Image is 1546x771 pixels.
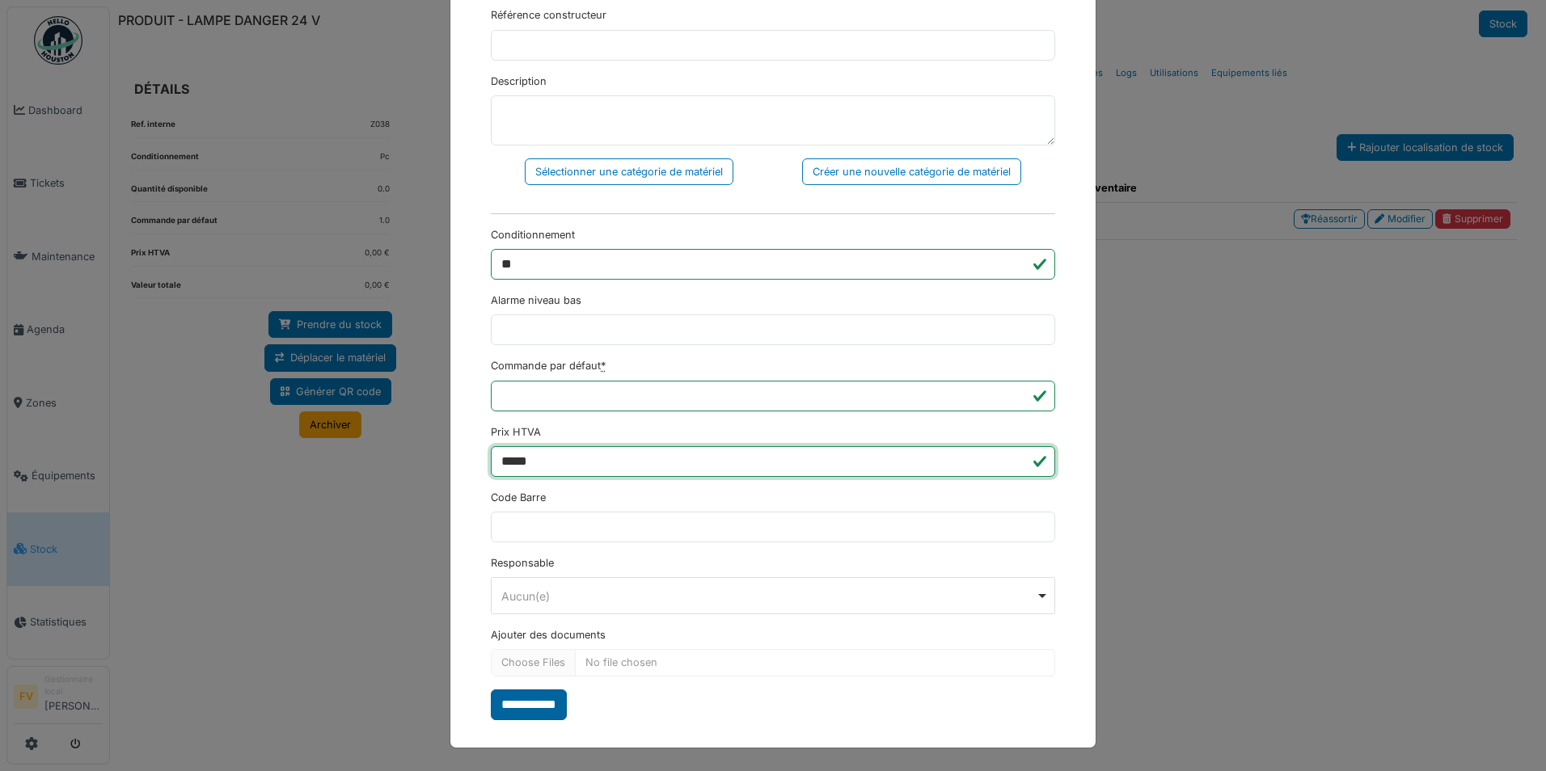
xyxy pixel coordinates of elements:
[802,158,1021,185] div: Créer une nouvelle catégorie de matériel
[491,555,554,571] label: Responsable
[491,358,606,373] label: Commande par défaut
[525,158,733,185] div: Sélectionner une catégorie de matériel
[491,227,575,242] label: Conditionnement
[491,7,606,23] label: Référence constructeur
[491,627,606,642] label: Ajouter des documents
[491,424,541,440] label: Prix HTVA
[501,588,1036,605] div: Aucun(e)
[491,293,581,308] label: Alarme niveau bas
[601,360,606,372] abbr: Requis
[491,490,546,505] label: Code Barre
[491,74,547,89] label: Description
